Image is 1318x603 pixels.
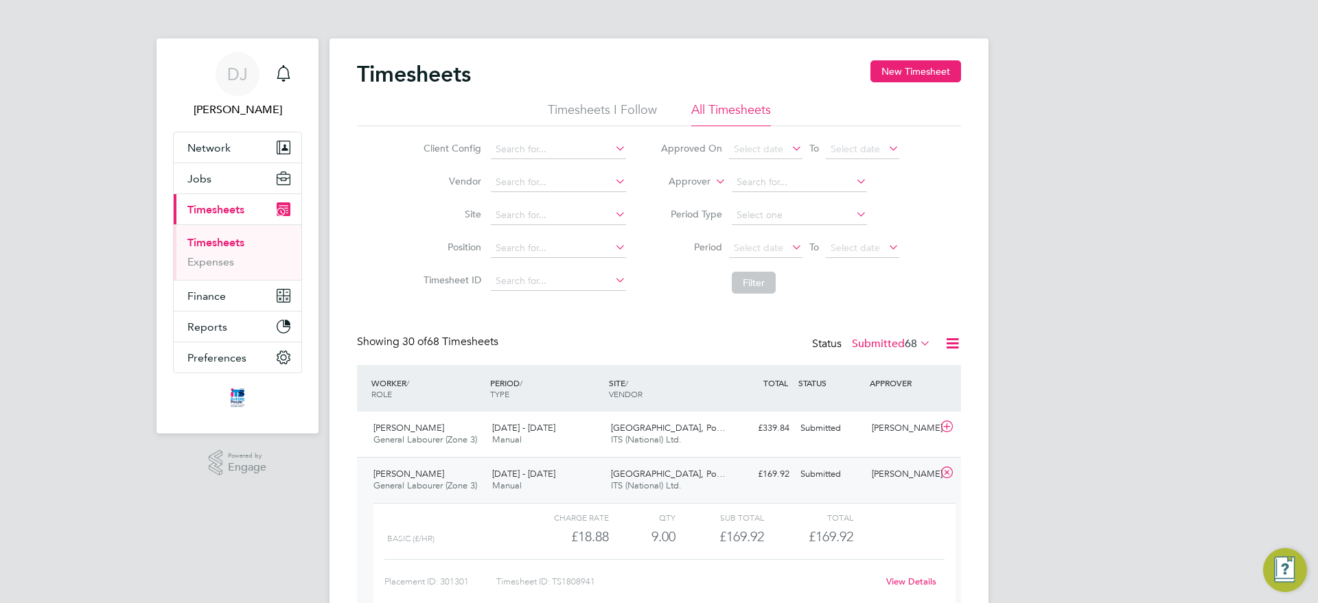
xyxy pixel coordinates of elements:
[852,337,931,351] label: Submitted
[174,311,301,342] button: Reports
[795,463,866,486] div: Submitted
[491,173,626,192] input: Search for...
[905,337,917,351] span: 68
[491,239,626,258] input: Search for...
[660,142,722,154] label: Approved On
[609,509,675,525] div: QTY
[609,388,643,399] span: VENDOR
[491,206,626,225] input: Search for...
[406,377,409,388] span: /
[174,224,301,280] div: Timesheets
[228,462,266,473] span: Engage
[368,370,487,406] div: WORKER
[373,434,477,445] span: General Labourer (Zone 3)
[691,102,771,126] li: All Timesheets
[174,342,301,373] button: Preferences
[491,272,626,291] input: Search for...
[831,241,880,254] span: Select date
[373,422,444,434] span: [PERSON_NAME]
[732,173,867,192] input: Search for...
[419,142,481,154] label: Client Config
[187,236,244,249] a: Timesheets
[611,480,682,491] span: ITS (National) Ltd.
[605,370,724,406] div: SITE
[371,388,392,399] span: ROLE
[795,370,866,395] div: STATUS
[357,60,471,88] h2: Timesheets
[520,525,609,548] div: £18.88
[520,377,522,388] span: /
[795,417,866,440] div: Submitted
[487,370,605,406] div: PERIOD
[402,335,427,348] span: 30 of
[734,241,783,254] span: Select date
[419,274,481,286] label: Timesheet ID
[660,241,722,253] label: Period
[809,528,853,545] span: £169.92
[734,143,783,155] span: Select date
[174,281,301,311] button: Finance
[419,175,481,187] label: Vendor
[173,387,302,409] a: Go to home page
[228,387,247,409] img: itsconstruction-logo-retina.png
[373,468,444,480] span: [PERSON_NAME]
[157,38,319,434] nav: Main navigation
[805,238,823,256] span: To
[675,525,764,548] div: £169.92
[870,60,961,82] button: New Timesheet
[373,480,477,491] span: General Labourer (Zone 3)
[187,141,231,154] span: Network
[228,450,266,462] span: Powered by
[187,351,246,364] span: Preferences
[490,388,509,399] span: TYPE
[492,480,522,491] span: Manual
[387,534,435,543] span: Basic (£/HR)
[227,65,248,83] span: DJ
[187,320,227,333] span: Reports
[625,377,628,388] span: /
[520,509,609,525] div: Charge rate
[866,370,938,395] div: APPROVER
[866,417,938,440] div: [PERSON_NAME]
[660,208,722,220] label: Period Type
[611,468,726,480] span: [GEOGRAPHIC_DATA], Po…
[675,509,764,525] div: Sub Total
[492,434,522,445] span: Manual
[609,525,675,548] div: 9.00
[174,163,301,193] button: Jobs
[173,52,302,118] a: DJ[PERSON_NAME]
[496,571,877,593] div: Timesheet ID: TS1808941
[491,140,626,159] input: Search for...
[1263,548,1307,592] button: Engage Resource Center
[724,417,795,440] div: £339.84
[886,576,936,587] a: View Details
[812,335,934,354] div: Status
[174,194,301,224] button: Timesheets
[357,335,501,349] div: Showing
[805,139,823,157] span: To
[649,175,710,189] label: Approver
[187,255,234,268] a: Expenses
[419,241,481,253] label: Position
[492,422,555,434] span: [DATE] - [DATE]
[187,203,244,216] span: Timesheets
[611,422,726,434] span: [GEOGRAPHIC_DATA], Po…
[402,335,498,348] span: 68 Timesheets
[187,172,211,185] span: Jobs
[384,571,496,593] div: Placement ID: 301301
[492,468,555,480] span: [DATE] - [DATE]
[724,463,795,486] div: £169.92
[611,434,682,445] span: ITS (National) Ltd.
[764,509,853,525] div: Total
[732,206,867,225] input: Select one
[173,102,302,118] span: Don Jeater
[763,377,788,388] span: TOTAL
[831,143,880,155] span: Select date
[732,272,776,294] button: Filter
[866,463,938,486] div: [PERSON_NAME]
[187,289,226,303] span: Finance
[419,208,481,220] label: Site
[209,450,267,476] a: Powered byEngage
[174,132,301,163] button: Network
[548,102,657,126] li: Timesheets I Follow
